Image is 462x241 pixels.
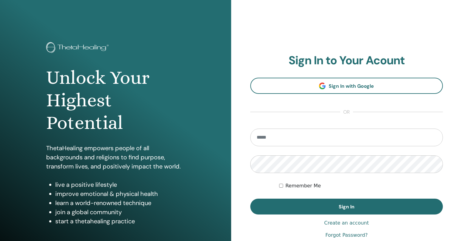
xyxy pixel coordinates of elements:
li: live a positive lifestyle [55,180,185,189]
span: Sign In [339,204,354,210]
label: Remember Me [286,182,321,190]
p: ThetaHealing empowers people of all backgrounds and religions to find purpose, transform lives, a... [46,144,185,171]
li: start a thetahealing practice [55,217,185,226]
h1: Unlock Your Highest Potential [46,66,185,134]
a: Sign In with Google [250,78,443,94]
a: Create an account [324,219,369,227]
a: Forgot Password? [325,232,368,239]
button: Sign In [250,199,443,214]
li: join a global community [55,207,185,217]
span: or [340,108,353,116]
li: improve emotional & physical health [55,189,185,198]
span: Sign In with Google [329,83,374,89]
h2: Sign In to Your Acount [250,54,443,68]
li: learn a world-renowned technique [55,198,185,207]
div: Keep me authenticated indefinitely or until I manually logout [279,182,443,190]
